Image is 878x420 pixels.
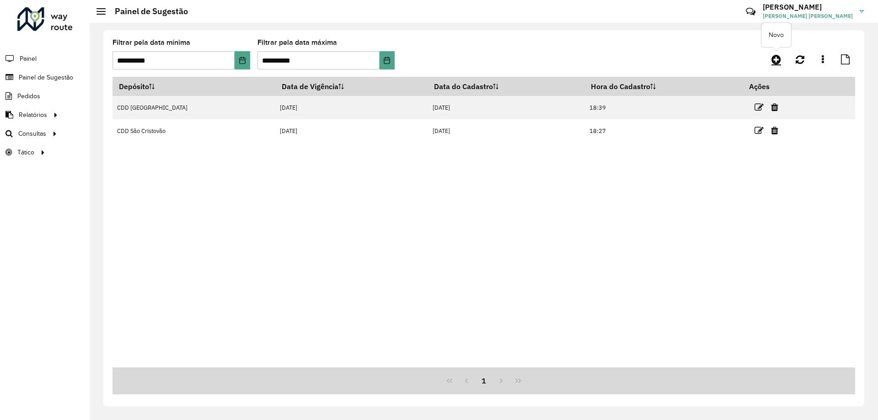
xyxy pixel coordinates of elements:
button: Choose Date [235,51,250,69]
button: Choose Date [380,51,395,69]
span: Tático [17,148,34,157]
span: [PERSON_NAME] [PERSON_NAME] [763,12,853,20]
td: [DATE] [275,119,428,143]
td: CDD São Cristovão [112,119,275,143]
span: Consultas [18,129,46,138]
a: Editar [755,101,764,113]
td: [DATE] [275,96,428,119]
span: Painel [20,54,37,64]
td: CDD [GEOGRAPHIC_DATA] [112,96,275,119]
a: Editar [755,124,764,137]
th: Data de Vigência [275,77,428,96]
h2: Painel de Sugestão [106,6,188,16]
th: Data do Cadastro [428,77,584,96]
a: Excluir [771,124,778,137]
div: Novo [761,23,791,47]
h3: [PERSON_NAME] [763,3,853,11]
td: 18:27 [585,119,743,143]
td: [DATE] [428,119,584,143]
th: Ações [743,77,798,96]
span: Relatórios [19,110,47,120]
label: Filtrar pela data máxima [257,37,337,48]
button: 1 [475,372,493,389]
span: Painel de Sugestão [19,73,73,82]
span: Pedidos [17,91,40,101]
a: Contato Rápido [741,2,760,21]
td: 18:39 [585,96,743,119]
th: Hora do Cadastro [585,77,743,96]
label: Filtrar pela data mínima [112,37,190,48]
a: Excluir [771,101,778,113]
td: [DATE] [428,96,584,119]
th: Depósito [112,77,275,96]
